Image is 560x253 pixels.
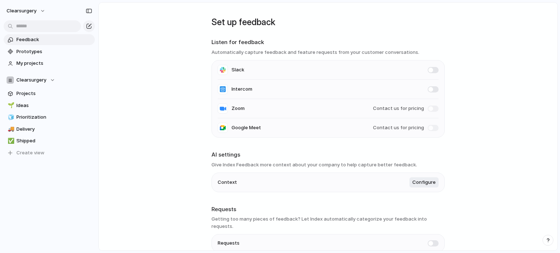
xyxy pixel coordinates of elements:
span: Ideas [16,102,92,109]
button: Create view [4,147,95,158]
button: Clearsurgery [4,75,95,86]
div: ✅ [8,137,13,145]
span: Prioritization [16,114,92,121]
button: 🌱 [7,102,14,109]
span: Contact us for pricing [373,105,424,112]
span: Feedback [16,36,92,43]
a: 🌱Ideas [4,100,95,111]
h2: Listen for feedback [211,38,445,47]
h3: Give Index Feedback more context about your company to help capture better feedback. [211,161,445,169]
span: Context [218,179,237,186]
span: Zoom [232,105,245,112]
div: 🌱 [8,101,13,110]
a: Prototypes [4,46,95,57]
button: clearsurgery [3,5,49,17]
span: Prototypes [16,48,92,55]
span: Requests [218,240,240,247]
span: Slack [232,66,244,74]
div: 🚚 [8,125,13,133]
h3: Automatically capture feedback and feature requests from your customer conversations. [211,49,445,56]
a: Projects [4,88,95,99]
a: My projects [4,58,95,69]
span: My projects [16,60,92,67]
span: Delivery [16,126,92,133]
span: Projects [16,90,92,97]
span: Create view [16,149,44,157]
span: Intercom [232,86,252,93]
h2: Requests [211,205,445,214]
span: Shipped [16,137,92,145]
span: Configure [412,179,436,186]
h1: Set up feedback [211,16,445,29]
a: Feedback [4,34,95,45]
h2: AI settings [211,151,445,159]
h3: Getting too many pieces of feedback? Let Index automatically categorize your feedback into requests. [211,216,445,230]
span: Contact us for pricing [373,124,424,131]
div: 🧊 [8,113,13,122]
span: Google Meet [232,124,261,131]
button: ✅ [7,137,14,145]
a: ✅Shipped [4,135,95,146]
a: 🧊Prioritization [4,112,95,123]
span: clearsurgery [7,7,36,15]
button: 🧊 [7,114,14,121]
button: Configure [409,177,439,187]
span: Clearsurgery [16,76,46,84]
a: 🚚Delivery [4,124,95,135]
button: 🚚 [7,126,14,133]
